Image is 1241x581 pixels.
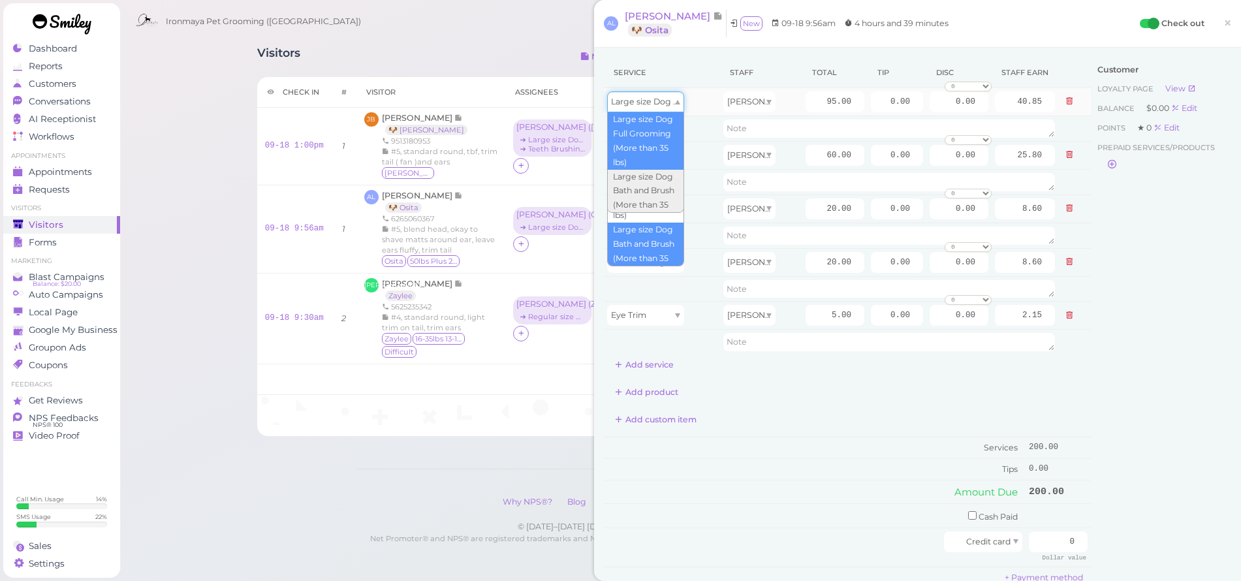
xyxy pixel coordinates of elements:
[628,24,672,37] a: 🐶 Osita
[95,512,107,521] div: 22 %
[3,93,120,110] a: Conversations
[413,333,465,345] span: 16-35lbs 13-15H
[604,458,1026,479] td: Tips
[3,40,120,57] a: Dashboard
[29,307,78,318] span: Local Page
[1161,17,1204,30] label: Check out
[29,289,103,300] span: Auto Campaigns
[505,77,607,108] th: Assignees
[516,300,588,309] div: [PERSON_NAME] ( Zaylee )
[1097,123,1127,133] span: Points
[1097,104,1137,113] span: Balance
[1165,84,1196,93] a: View
[1026,480,1091,503] td: 200.00
[3,356,120,374] a: Coupons
[1097,64,1225,76] div: Customer
[768,17,839,30] li: 09-18 9:56am
[3,181,120,198] a: Requests
[611,310,646,320] span: Eye Trim
[608,112,683,170] li: Large size Dog Full Grooming (More than 35 lbs)
[265,313,324,322] a: 09-18 9:30am
[3,216,120,234] a: Visitors
[382,213,498,224] div: 6265060367
[1154,123,1180,133] a: Edit
[516,210,588,219] div: [PERSON_NAME] ( Osita )
[342,224,345,234] i: 1
[3,110,120,128] a: AI Receptionist
[29,413,99,424] span: NPS Feedbacks
[1026,458,1091,479] td: 0.00
[385,290,416,301] a: Zaylee
[341,87,347,97] div: #
[29,272,104,283] span: Blast Campaigns
[265,141,324,150] a: 09-18 1:00pm
[570,46,627,67] button: Notes
[604,57,720,88] th: Service
[516,223,588,232] div: ➔ Large size Dog Full Grooming (More than 35 lbs)
[29,78,76,89] span: Customers
[727,257,797,267] span: [PERSON_NAME]
[3,304,120,321] a: Local Page
[382,346,416,358] span: Difficult
[604,503,1026,527] td: Cash Paid
[382,313,485,332] span: #4, standard round, light trim on tail, trim ears
[257,77,332,108] th: Check in
[561,497,593,507] a: Blog
[3,555,120,573] a: Settings
[385,202,422,213] a: 🐶 Osita
[992,57,1058,88] th: Staff earn
[33,279,81,289] span: Balance: $20.00
[454,191,463,200] span: Note
[29,558,65,569] span: Settings
[3,234,120,251] a: Forms
[611,97,804,106] span: Large size Dog Full Grooming (More than 35 lbs)
[720,57,802,88] th: Staff
[608,170,683,227] li: Large size Dog Bath and Brush (More than 35 lbs)
[3,57,120,75] a: Reports
[33,420,63,430] span: NPS® 100
[29,430,80,441] span: Video Proof
[265,375,1095,385] h5: 🎉 Total 3 visits [DATE].
[3,257,120,266] li: Marketing
[382,302,498,312] div: 5625235342
[382,191,454,200] span: [PERSON_NAME]
[513,119,595,158] div: [PERSON_NAME] ([PERSON_NAME]) ➔ Large size Dog Full Grooming (More than 35 lbs) ➔ Teeth Brushing
[382,136,498,146] div: 9513180953
[29,184,70,195] span: Requests
[29,360,68,371] span: Coupons
[608,223,683,280] li: Large size Dog Bath and Brush (More than 35 lbs)
[966,537,1011,546] span: Credit card
[385,125,467,135] a: 🐶 [PERSON_NAME]
[3,321,120,339] a: Google My Business
[604,354,685,375] button: Add service
[16,512,51,521] div: SMS Usage
[3,392,120,409] a: Get Reviews
[29,43,77,54] span: Dashboard
[29,395,83,406] span: Get Reviews
[29,342,86,353] span: Groupon Ads
[1171,103,1197,113] a: Edit
[364,112,379,127] span: JB
[868,57,926,88] th: Tip
[740,16,762,31] span: New
[3,380,120,389] li: Feedbacks
[382,225,495,255] span: #5, blend head, okay to shave matts around ear, leave ears fluffy, trim tail
[604,437,1026,458] td: Services
[3,128,120,146] a: Workflows
[3,204,120,213] li: Visitors
[29,541,52,552] span: Sales
[29,61,63,72] span: Reports
[382,113,474,134] a: [PERSON_NAME] 🐶 [PERSON_NAME]
[727,97,797,106] span: [PERSON_NAME]
[29,237,57,248] span: Forms
[257,46,300,71] h1: Visitors
[364,278,379,292] span: [PERSON_NAME]
[29,166,92,178] span: Appointments
[625,10,727,37] a: [PERSON_NAME] 🐶 Osita
[604,16,618,31] span: AL
[370,534,990,555] small: Net Promoter® and NPS® are registered trademarks and Net Promoter Score and Net Promoter System a...
[166,3,361,40] span: Ironmaya Pet Grooming ([GEOGRAPHIC_DATA])
[802,57,868,88] th: Total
